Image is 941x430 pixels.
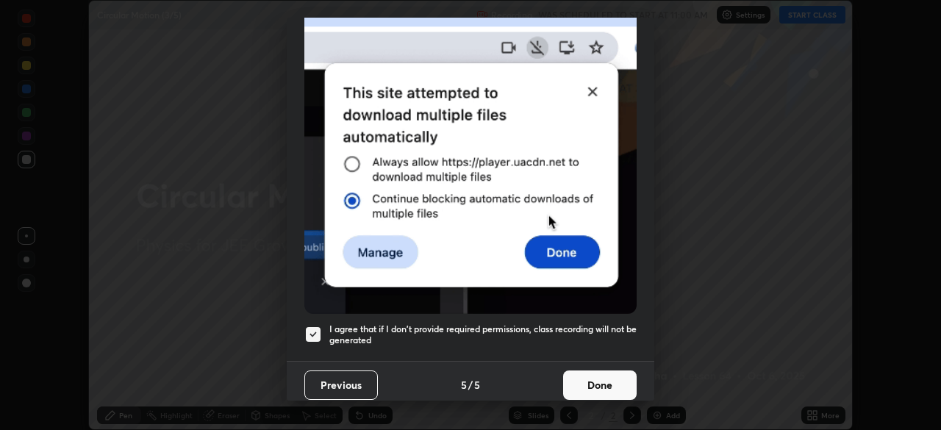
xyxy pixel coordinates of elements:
h4: / [468,377,473,393]
h4: 5 [474,377,480,393]
button: Previous [304,370,378,400]
h4: 5 [461,377,467,393]
h5: I agree that if I don't provide required permissions, class recording will not be generated [329,323,637,346]
button: Done [563,370,637,400]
